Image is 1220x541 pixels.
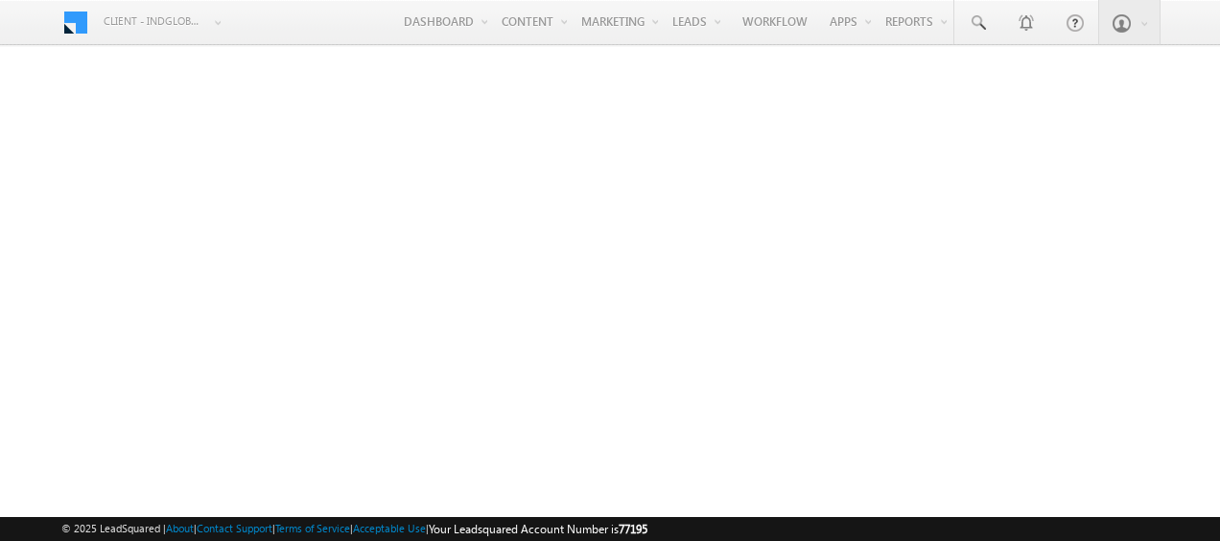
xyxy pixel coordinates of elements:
span: Client - indglobal2 (77195) [104,12,204,31]
a: Terms of Service [275,522,350,534]
span: Your Leadsquared Account Number is [429,522,647,536]
a: About [166,522,194,534]
span: © 2025 LeadSquared | | | | | [61,520,647,538]
a: Contact Support [197,522,272,534]
span: 77195 [619,522,647,536]
a: Acceptable Use [353,522,426,534]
